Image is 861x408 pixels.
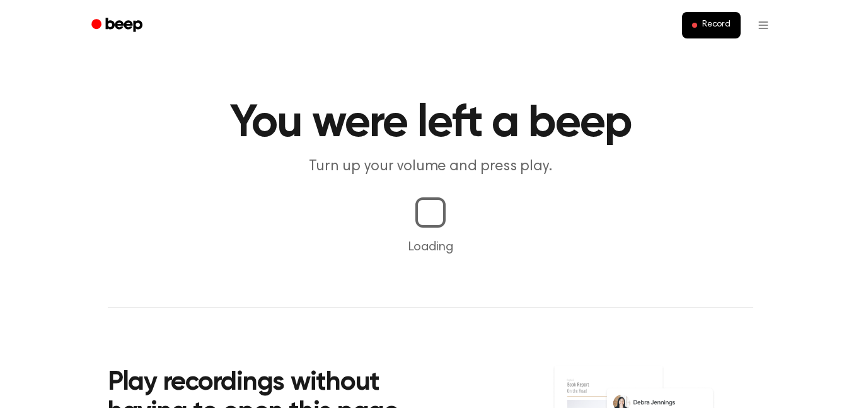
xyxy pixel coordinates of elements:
button: Record [682,12,741,38]
span: Record [702,20,731,31]
a: Beep [83,13,154,38]
p: Loading [15,238,846,257]
p: Turn up your volume and press play. [188,156,673,177]
h1: You were left a beep [108,101,753,146]
button: Open menu [748,10,778,40]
